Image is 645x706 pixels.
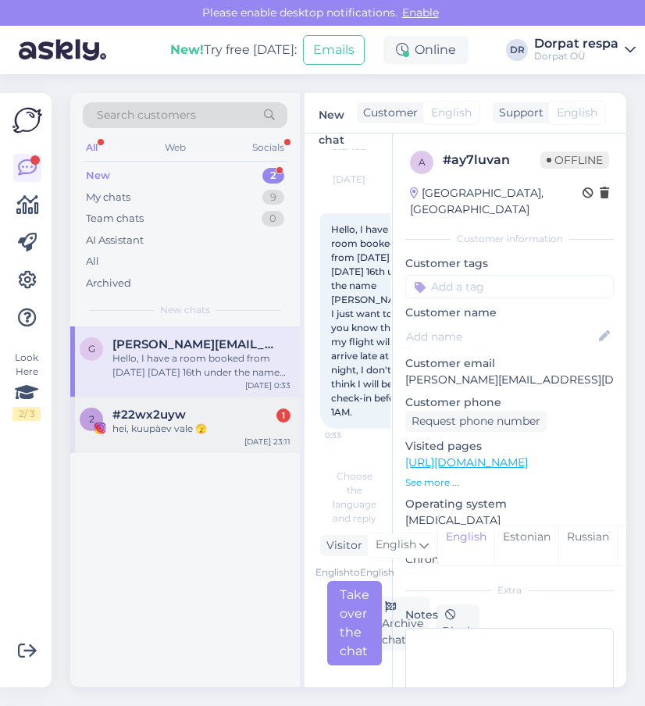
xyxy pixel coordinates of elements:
div: [DATE] [320,173,378,187]
a: [URL][DOMAIN_NAME] [405,455,528,469]
span: giulia.barbano@iesve.com [112,337,275,351]
div: # ay7luvan [443,151,540,169]
span: Hello, I have a room booked from [DATE] [DATE] 16th under the name [PERSON_NAME]. I just want to ... [331,223,418,418]
p: Customer tags [405,255,614,272]
div: Look Here [12,351,41,421]
p: [MEDICAL_DATA] [405,512,614,529]
p: Chrome [TECHNICAL_ID] [405,551,614,568]
span: English [557,105,597,121]
div: All [86,254,99,269]
p: Notes [405,607,614,623]
div: Hello, I have a room booked from [DATE] [DATE] 16th under the name [PERSON_NAME]. I just want to ... [112,351,290,380]
span: Search customers [97,107,196,123]
div: Archived [86,276,131,291]
div: Socials [249,137,287,158]
b: New! [170,42,204,57]
div: New [86,168,110,184]
input: Add name [406,328,596,345]
p: Customer phone [405,394,614,411]
span: New chats [160,303,210,317]
span: English [376,537,416,554]
div: 1 [276,408,290,423]
div: Extra [405,583,614,597]
div: Support [493,105,543,121]
div: [DATE] 23:11 [244,436,290,447]
div: [DATE] 0:33 [245,380,290,391]
div: Dorpat respa [534,37,618,50]
div: Russian [558,526,617,565]
div: 2 / 3 [12,407,41,421]
div: Choose the language and reply [320,469,376,526]
span: 0:33 [325,430,383,441]
div: English to English [315,565,394,579]
div: hei, kuupàev vale 🫣 [112,422,290,436]
p: [PERSON_NAME][EMAIL_ADDRESS][DOMAIN_NAME] [405,372,614,388]
div: All [83,137,101,158]
p: Operating system [405,496,614,512]
p: See more ... [405,476,614,490]
span: Offline [540,152,609,169]
div: 9 [262,190,284,205]
p: Customer email [405,355,614,372]
div: 2 [262,168,284,184]
div: Visitor [320,537,362,554]
div: Web [162,137,189,158]
span: Enable [397,5,444,20]
div: AI Assistant [86,233,144,248]
div: Customer information [405,232,614,246]
div: Take over the chat [327,581,382,665]
span: g [88,343,95,355]
div: [GEOGRAPHIC_DATA], [GEOGRAPHIC_DATA] [410,185,583,218]
div: Dorpat OÜ [534,50,618,62]
div: Estonian [494,526,558,565]
span: 2 [89,413,94,425]
div: Customer [357,105,418,121]
div: Try free [DATE]: [170,41,297,59]
div: 0 [262,211,284,226]
span: English [431,105,472,121]
div: English [438,526,494,565]
div: Request phone number [405,411,547,432]
span: a [419,156,426,168]
div: Online [383,36,469,64]
label: New chat [319,102,352,123]
p: Customer name [405,305,614,321]
input: Add a tag [405,275,614,298]
div: DR [506,39,528,61]
span: #22wx2uyw [112,408,186,422]
a: Dorpat respaDorpat OÜ [534,37,636,62]
div: Team chats [86,211,144,226]
p: Visited pages [405,438,614,455]
button: Emails [303,35,365,65]
img: Askly Logo [12,105,42,135]
div: My chats [86,190,130,205]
